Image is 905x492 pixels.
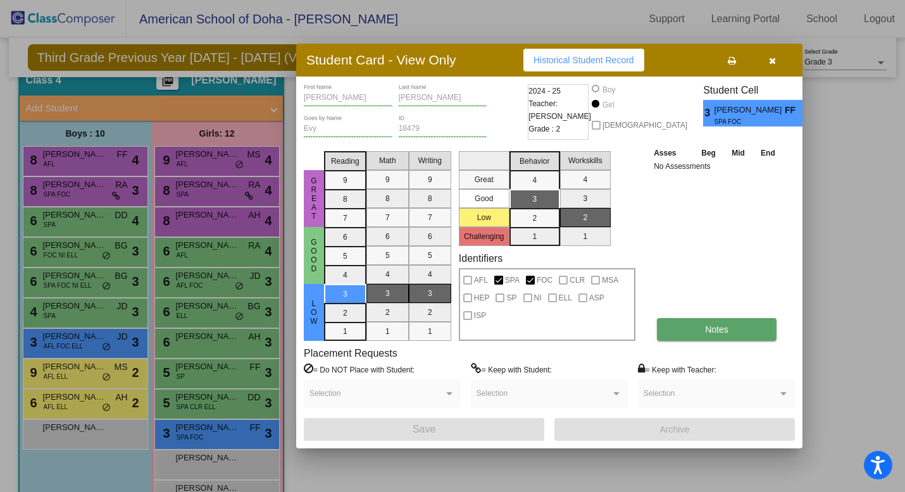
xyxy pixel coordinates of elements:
[657,318,777,341] button: Notes
[602,99,615,111] div: Girl
[638,363,716,376] label: = Keep with Teacher:
[785,104,802,117] span: FF
[308,176,320,221] span: Great
[308,299,320,326] span: Low
[559,290,572,305] span: ELL
[752,146,783,160] th: End
[528,123,560,135] span: Grade : 2
[715,104,785,117] span: [PERSON_NAME]
[471,363,552,376] label: = Keep with Student:
[660,424,690,434] span: Archive
[602,118,687,133] span: [DEMOGRAPHIC_DATA]
[602,84,616,95] div: Boy
[651,160,783,173] td: No Assessments
[413,424,435,434] span: Save
[505,273,520,288] span: SPA
[724,146,752,160] th: Mid
[705,324,728,335] span: Notes
[399,125,487,133] input: Enter ID
[703,84,813,96] h3: Student Cell
[304,418,544,441] button: Save
[651,146,693,160] th: Asses
[534,55,634,65] span: Historical Student Record
[602,273,618,288] span: MSA
[506,290,516,305] span: SP
[534,290,542,305] span: NI
[715,117,776,126] span: SPA FOC
[554,418,795,441] button: Archive
[306,52,456,68] h3: Student Card - View Only
[304,363,415,376] label: = Do NOT Place with Student:
[589,290,604,305] span: ASP
[474,290,490,305] span: HEP
[523,49,644,71] button: Historical Student Record
[528,85,561,97] span: 2024 - 25
[474,308,486,323] span: ISP
[304,125,392,133] input: goes by name
[304,347,397,359] label: Placement Requests
[474,273,488,288] span: AFL
[570,273,585,288] span: CLR
[308,238,320,273] span: Good
[528,97,591,123] span: Teacher: [PERSON_NAME]
[693,146,723,160] th: Beg
[703,106,714,121] span: 3
[459,252,502,264] label: Identifiers
[802,106,813,121] span: 3
[537,273,552,288] span: FOC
